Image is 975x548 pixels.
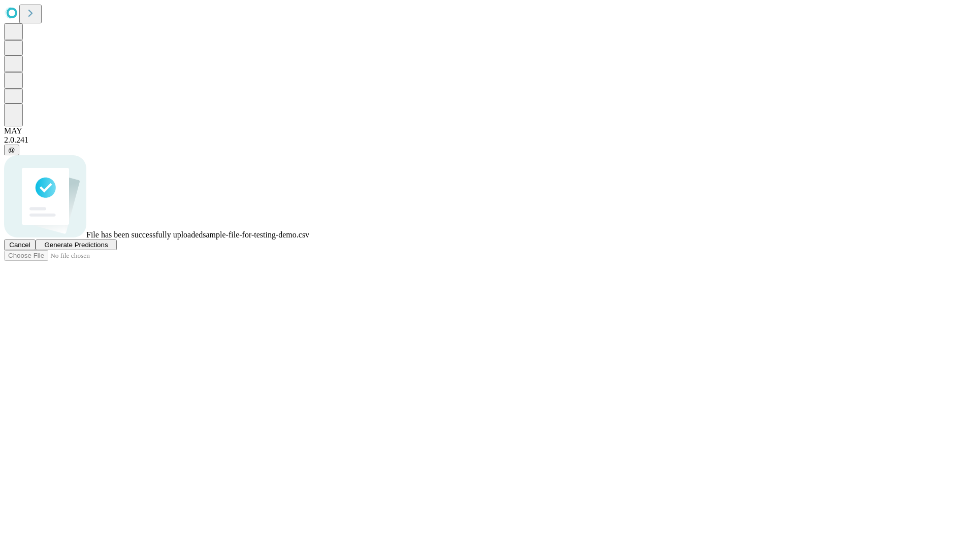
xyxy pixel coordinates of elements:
button: Cancel [4,239,36,250]
span: sample-file-for-testing-demo.csv [203,230,309,239]
span: Cancel [9,241,30,249]
span: @ [8,146,15,154]
button: Generate Predictions [36,239,117,250]
div: MAY [4,126,971,135]
span: Generate Predictions [44,241,108,249]
span: File has been successfully uploaded [86,230,203,239]
div: 2.0.241 [4,135,971,145]
button: @ [4,145,19,155]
